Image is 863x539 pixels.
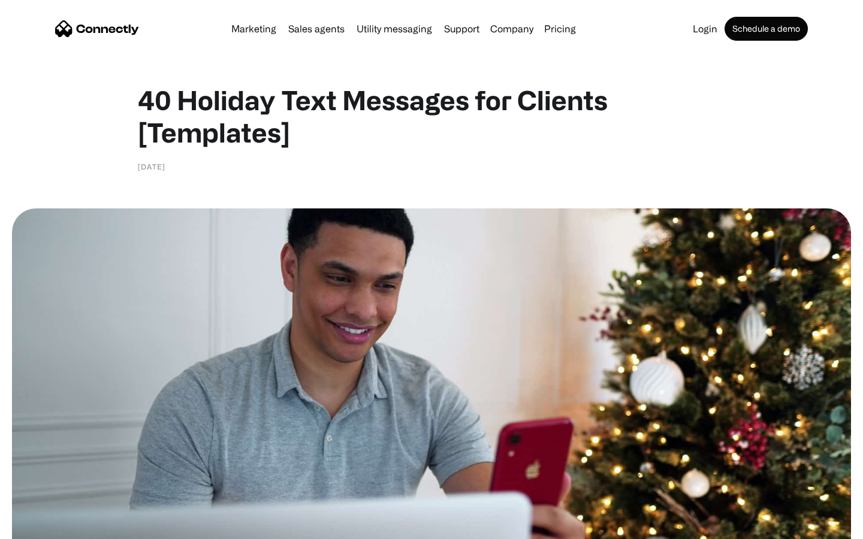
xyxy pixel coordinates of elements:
a: Schedule a demo [725,17,808,41]
ul: Language list [24,518,72,535]
h1: 40 Holiday Text Messages for Clients [Templates] [138,84,725,149]
a: Marketing [227,24,281,34]
a: Login [688,24,722,34]
aside: Language selected: English [12,518,72,535]
a: Sales agents [283,24,349,34]
a: Support [439,24,484,34]
div: [DATE] [138,161,165,172]
div: Company [490,20,533,37]
a: Pricing [539,24,581,34]
a: Utility messaging [352,24,437,34]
